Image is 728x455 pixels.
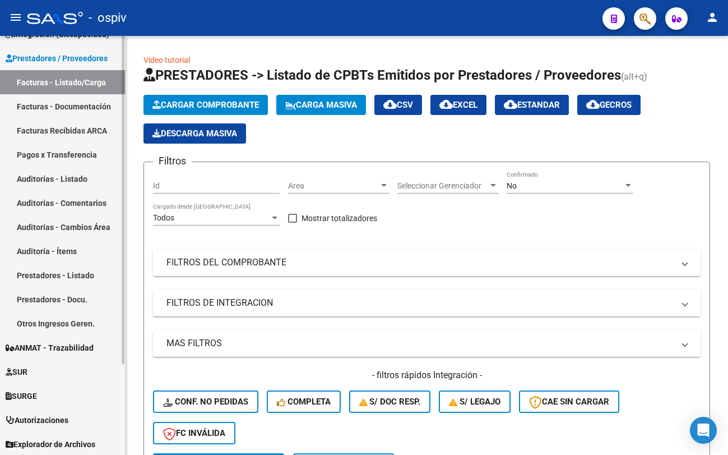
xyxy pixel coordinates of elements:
[6,438,95,451] span: Explorador de Archivos
[153,369,701,382] h4: - filtros rápidos Integración -
[153,422,235,444] button: FC Inválida
[9,11,22,24] mat-icon: menu
[383,98,397,111] mat-icon: cloud_download
[383,100,413,110] span: CSV
[153,249,701,276] mat-expansion-panel-header: FILTROS DEL COMPROBANTE
[143,67,621,83] span: PRESTADORES -> Listado de CPBTs Emitidos por Prestadores / Proveedores
[439,390,511,413] button: S/ legajo
[163,428,225,438] span: FC Inválida
[519,390,619,413] button: CAE SIN CARGAR
[6,366,27,378] span: SUR
[143,56,190,65] a: Video tutorial
[166,337,674,350] mat-panel-title: MAS FILTROS
[374,95,422,115] button: CSV
[267,390,341,413] button: Completa
[285,100,357,110] span: Carga Masiva
[6,390,37,402] span: SURGE
[277,397,331,407] span: Completa
[153,330,701,357] mat-expansion-panel-header: MAS FILTROS
[439,98,453,111] mat-icon: cloud_download
[166,256,674,269] mat-panel-title: FILTROS DEL COMPROBANTE
[153,289,701,316] mat-expansion-panel-header: FILTROS DE INTEGRACION
[153,390,258,413] button: Conf. no pedidas
[507,181,517,190] span: No
[690,417,717,444] div: Open Intercom Messenger
[349,390,431,413] button: S/ Doc Resp.
[430,95,486,115] button: EXCEL
[504,100,560,110] span: Estandar
[6,52,108,65] span: Prestadores / Proveedores
[143,123,246,144] app-download-masive: Descarga masiva de comprobantes (adjuntos)
[153,213,174,222] span: Todos
[276,95,366,115] button: Carga Masiva
[302,212,377,225] span: Mostrar totalizadores
[577,95,641,115] button: Gecros
[586,100,632,110] span: Gecros
[359,397,421,407] span: S/ Doc Resp.
[504,98,517,111] mat-icon: cloud_download
[706,11,719,24] mat-icon: person
[449,397,500,407] span: S/ legajo
[495,95,569,115] button: Estandar
[163,397,248,407] span: Conf. no pedidas
[152,100,259,110] span: Cargar Comprobante
[6,414,68,426] span: Autorizaciones
[397,181,488,191] span: Seleccionar Gerenciador
[143,95,268,115] button: Cargar Comprobante
[586,98,600,111] mat-icon: cloud_download
[6,342,94,354] span: ANMAT - Trazabilidad
[288,181,379,191] span: Area
[166,297,674,309] mat-panel-title: FILTROS DE INTEGRACION
[143,123,246,144] button: Descarga Masiva
[529,397,609,407] span: CAE SIN CARGAR
[153,153,192,169] h3: Filtros
[439,100,477,110] span: EXCEL
[89,6,127,30] span: - ospiv
[621,71,647,82] span: (alt+q)
[152,128,237,139] span: Descarga Masiva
